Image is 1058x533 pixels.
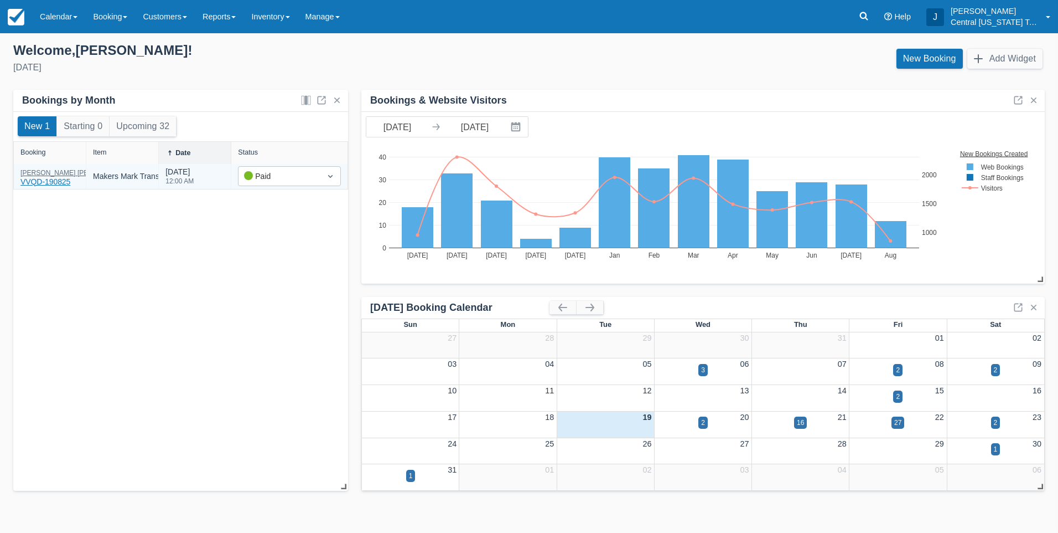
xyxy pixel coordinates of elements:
[896,365,900,375] div: 2
[642,360,651,368] a: 05
[642,439,651,448] a: 26
[545,413,554,422] a: 18
[935,465,944,474] a: 05
[740,439,749,448] a: 27
[501,320,516,329] span: Mon
[1033,360,1041,368] a: 09
[896,392,900,402] div: 2
[884,13,892,20] i: Help
[935,386,944,395] a: 15
[20,170,132,188] div: VVQD-190825
[1033,386,1041,395] a: 16
[642,465,651,474] a: 02
[642,386,651,395] a: 12
[448,334,457,342] a: 27
[409,471,413,481] div: 1
[165,178,194,184] div: 12:00 AM
[8,9,24,25] img: checkfront-main-nav-mini-logo.png
[448,386,457,395] a: 10
[599,320,611,329] span: Tue
[370,301,549,314] div: [DATE] Booking Calendar
[506,117,528,137] button: Interact with the calendar and add the check-in date for your trip.
[20,174,132,179] a: [PERSON_NAME] [PERSON_NAME]VVQD-190825
[838,360,847,368] a: 07
[448,360,457,368] a: 03
[994,365,998,375] div: 2
[990,320,1001,329] span: Sat
[696,320,710,329] span: Wed
[926,8,944,26] div: J
[325,171,336,182] span: Dropdown icon
[935,334,944,342] a: 01
[1033,465,1041,474] a: 06
[545,360,554,368] a: 04
[642,334,651,342] a: 29
[244,170,315,182] div: Paid
[1033,413,1041,422] a: 23
[444,117,506,137] input: End Date
[545,439,554,448] a: 25
[935,439,944,448] a: 29
[740,334,749,342] a: 30
[951,6,1039,17] p: [PERSON_NAME]
[894,12,911,21] span: Help
[642,413,651,422] a: 19
[165,166,194,191] div: [DATE]
[935,360,944,368] a: 08
[894,320,903,329] span: Fri
[896,49,963,69] a: New Booking
[448,413,457,422] a: 17
[838,465,847,474] a: 04
[57,116,109,136] button: Starting 0
[838,334,847,342] a: 31
[1033,439,1041,448] a: 30
[13,42,520,59] div: Welcome , [PERSON_NAME] !
[701,365,705,375] div: 3
[13,61,520,74] div: [DATE]
[545,386,554,395] a: 11
[701,418,705,428] div: 2
[838,413,847,422] a: 21
[794,320,807,329] span: Thu
[22,94,116,107] div: Bookings by Month
[93,171,216,182] div: Makers Mark Transportation [DATE]
[1033,334,1041,342] a: 02
[961,150,1029,157] text: New Bookings Created
[740,465,749,474] a: 03
[20,170,132,176] div: [PERSON_NAME] [PERSON_NAME]
[370,94,507,107] div: Bookings & Website Visitors
[93,148,107,156] div: Item
[994,444,998,454] div: 1
[545,465,554,474] a: 01
[935,413,944,422] a: 22
[994,418,998,428] div: 2
[838,439,847,448] a: 28
[448,465,457,474] a: 31
[797,418,804,428] div: 16
[894,418,901,428] div: 27
[18,116,56,136] button: New 1
[951,17,1039,28] p: Central [US_STATE] Tours
[740,386,749,395] a: 13
[238,148,258,156] div: Status
[403,320,417,329] span: Sun
[366,117,428,137] input: Start Date
[967,49,1043,69] button: Add Widget
[545,334,554,342] a: 28
[20,148,46,156] div: Booking
[110,116,176,136] button: Upcoming 32
[448,439,457,448] a: 24
[740,360,749,368] a: 06
[175,149,190,157] div: Date
[838,386,847,395] a: 14
[740,413,749,422] a: 20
